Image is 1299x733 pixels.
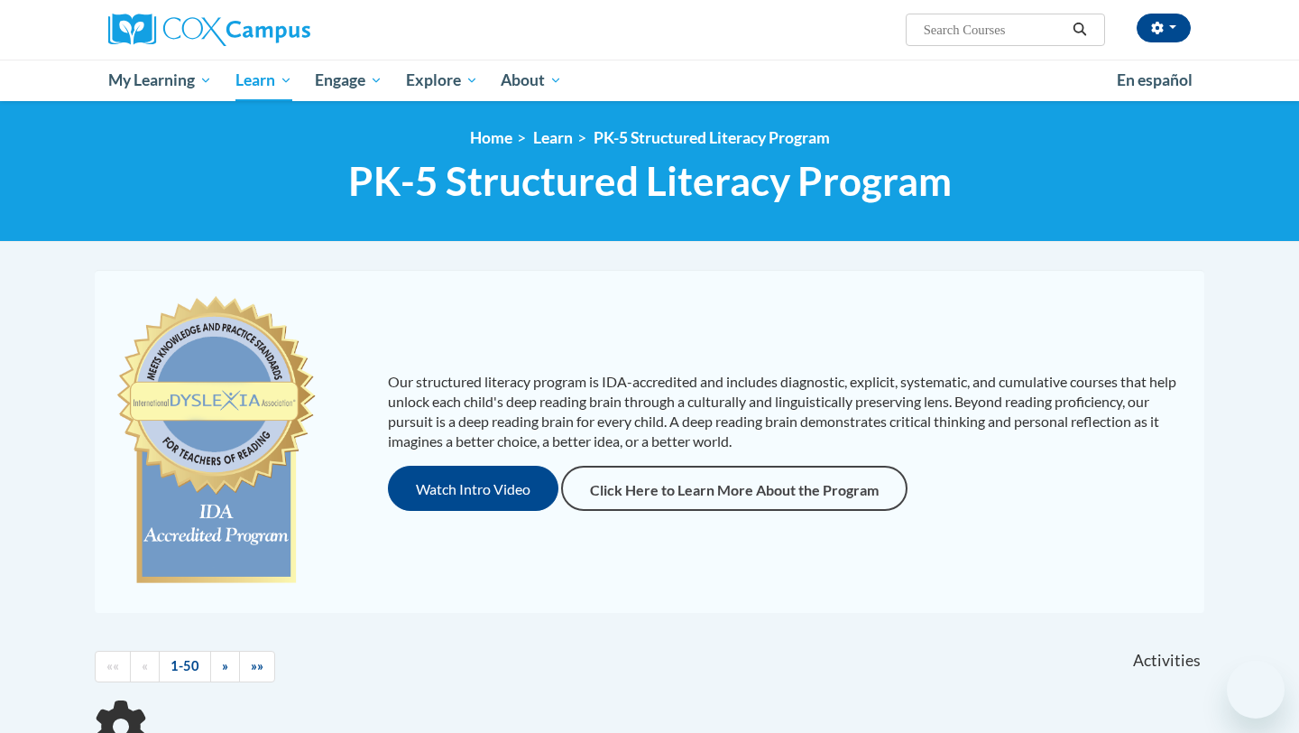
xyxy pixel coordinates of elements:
[95,651,131,682] a: Begining
[251,658,263,673] span: »»
[501,70,562,91] span: About
[235,70,292,91] span: Learn
[142,658,148,673] span: «
[922,19,1066,41] input: Search Courses
[348,157,952,205] span: PK-5 Structured Literacy Program
[239,651,275,682] a: End
[108,14,310,46] img: Cox Campus
[224,60,304,101] a: Learn
[210,651,240,682] a: Next
[533,128,573,147] a: Learn
[388,372,1186,451] p: Our structured literacy program is IDA-accredited and includes diagnostic, explicit, systematic, ...
[1117,70,1193,89] span: En español
[388,466,558,511] button: Watch Intro Video
[159,651,211,682] a: 1-50
[108,14,451,46] a: Cox Campus
[1227,661,1285,719] iframe: Button to launch messaging window
[561,466,907,511] a: Click Here to Learn More About the Program
[130,651,160,682] a: Previous
[394,60,490,101] a: Explore
[315,70,382,91] span: Engage
[303,60,394,101] a: Engage
[470,128,512,147] a: Home
[490,60,575,101] a: About
[108,70,212,91] span: My Learning
[1133,651,1201,671] span: Activities
[1105,61,1204,99] a: En español
[1137,14,1191,42] button: Account Settings
[1066,19,1093,41] button: Search
[594,128,830,147] a: PK-5 Structured Literacy Program
[81,60,1218,101] div: Main menu
[406,70,478,91] span: Explore
[222,658,228,673] span: »
[106,658,119,673] span: ««
[97,60,224,101] a: My Learning
[113,288,319,595] img: c477cda6-e343-453b-bfce-d6f9e9818e1c.png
